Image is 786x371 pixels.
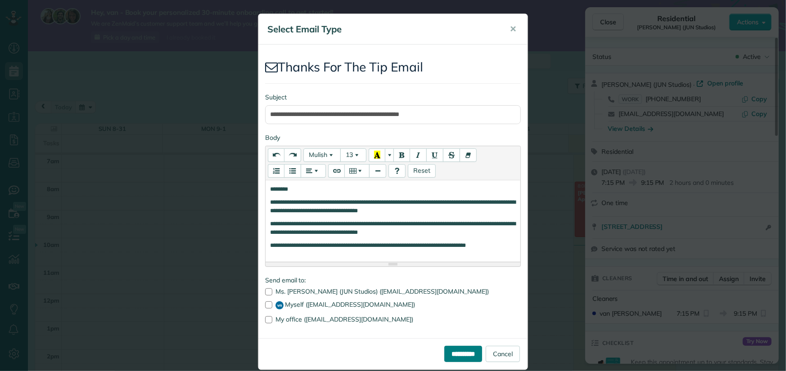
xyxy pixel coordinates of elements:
button: Redo (CTRL+Y) [284,148,301,162]
span: vn [276,301,284,309]
label: My office ([EMAIL_ADDRESS][DOMAIN_NAME]) [265,316,521,322]
span: Mulish [309,151,327,159]
a: Cancel [486,346,520,362]
button: Bold (CTRL+B) [393,148,410,162]
button: Underline (CTRL+U) [426,148,443,162]
label: Send email to: [265,276,521,285]
label: Myself ([EMAIL_ADDRESS][DOMAIN_NAME]) [265,301,521,309]
button: Undo (CTRL+Z) [268,148,285,162]
button: Italic (CTRL+I) [410,148,427,162]
button: Unordered list (CTRL+SHIFT+NUM7) [284,164,301,178]
h5: Select Email Type [267,23,497,36]
h2: Thanks For The Tip Email [265,60,521,74]
button: Help [388,164,406,178]
button: Paragraph [301,164,326,178]
button: Table [344,164,370,178]
span: 13 [346,151,353,159]
button: Font Size [340,148,366,162]
div: Resize [266,262,520,266]
button: Insert Horizontal Rule (CTRL+ENTER) [369,164,386,178]
label: Ms. [PERSON_NAME] (JUN Studios) ([EMAIL_ADDRESS][DOMAIN_NAME]) [265,288,521,295]
button: Remove Font Style (CTRL+\) [460,148,477,162]
button: Recent Color [369,148,385,162]
button: Resets template content to default [408,164,436,178]
label: Subject [265,93,521,102]
button: Font Family [303,148,341,162]
button: Strikethrough (CTRL+SHIFT+S) [443,148,460,162]
label: Body [265,133,521,142]
button: Ordered list (CTRL+SHIFT+NUM8) [268,164,285,178]
button: More Color [385,148,394,162]
button: Link (CTRL+K) [328,164,345,178]
span: ✕ [510,24,516,34]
